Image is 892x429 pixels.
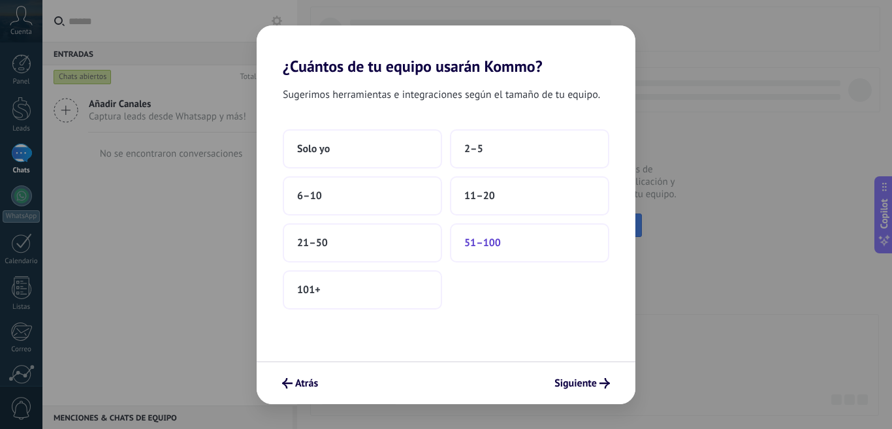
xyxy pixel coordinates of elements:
span: 6–10 [297,189,322,202]
button: 21–50 [283,223,442,262]
span: 21–50 [297,236,328,249]
button: 11–20 [450,176,609,215]
button: 6–10 [283,176,442,215]
button: 101+ [283,270,442,310]
span: 101+ [297,283,321,296]
button: Atrás [276,372,324,394]
span: Atrás [295,379,318,388]
h2: ¿Cuántos de tu equipo usarán Kommo? [257,25,635,76]
button: 51–100 [450,223,609,262]
span: 11–20 [464,189,495,202]
button: Siguiente [549,372,616,394]
span: 2–5 [464,142,483,155]
button: 2–5 [450,129,609,168]
span: Sugerimos herramientas e integraciones según el tamaño de tu equipo. [283,86,600,103]
span: 51–100 [464,236,501,249]
span: Solo yo [297,142,330,155]
button: Solo yo [283,129,442,168]
span: Siguiente [554,379,597,388]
